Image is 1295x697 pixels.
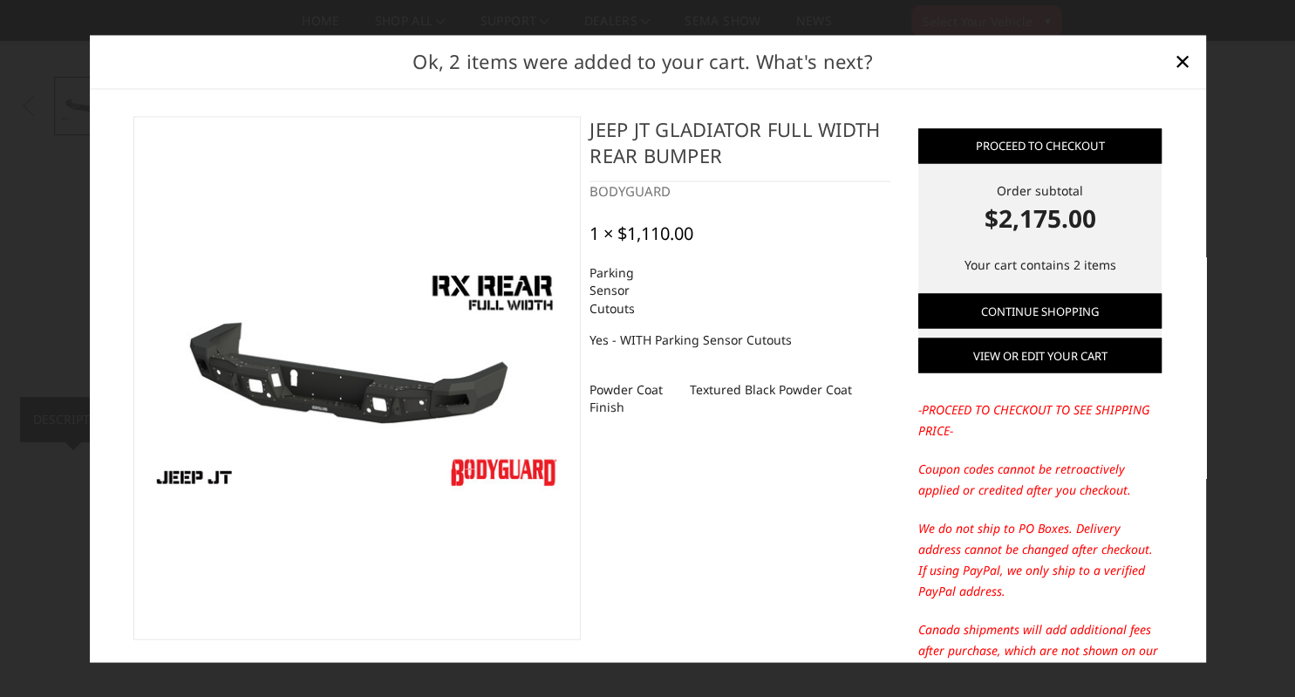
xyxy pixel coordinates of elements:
[918,458,1162,500] p: Coupon codes cannot be retroactively applied or credited after you checkout.
[918,181,1162,236] div: Order subtotal
[918,618,1162,681] p: Canada shipments will add additional fees after purchase, which are not shown on our website; ple...
[144,258,571,498] img: Jeep JT Gladiator Full Width Rear Bumper
[918,255,1162,276] p: Your cart contains 2 items
[590,116,890,181] h4: Jeep JT Gladiator Full Width Rear Bumper
[1175,43,1190,80] span: ×
[117,47,1169,76] h2: Ok, 2 items were added to your cart. What's next?
[918,128,1162,163] a: Proceed to checkout
[1169,48,1196,76] a: Close
[590,324,792,355] dd: Yes - WITH Parking Sensor Cutouts
[590,257,677,324] dt: Parking Sensor Cutouts
[918,517,1162,601] p: We do not ship to PO Boxes. Delivery address cannot be changed after checkout. If using PayPal, w...
[1208,613,1295,697] iframe: Chat Widget
[690,373,852,405] dd: Textured Black Powder Coat
[590,373,677,422] dt: Powder Coat Finish
[918,293,1162,328] a: Continue Shopping
[590,181,890,202] div: BODYGUARD
[918,338,1162,372] a: View or edit your cart
[918,399,1162,441] p: -PROCEED TO CHECKOUT TO SEE SHIPPING PRICE-
[590,223,693,244] div: 1 × $1,110.00
[918,200,1162,236] strong: $2,175.00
